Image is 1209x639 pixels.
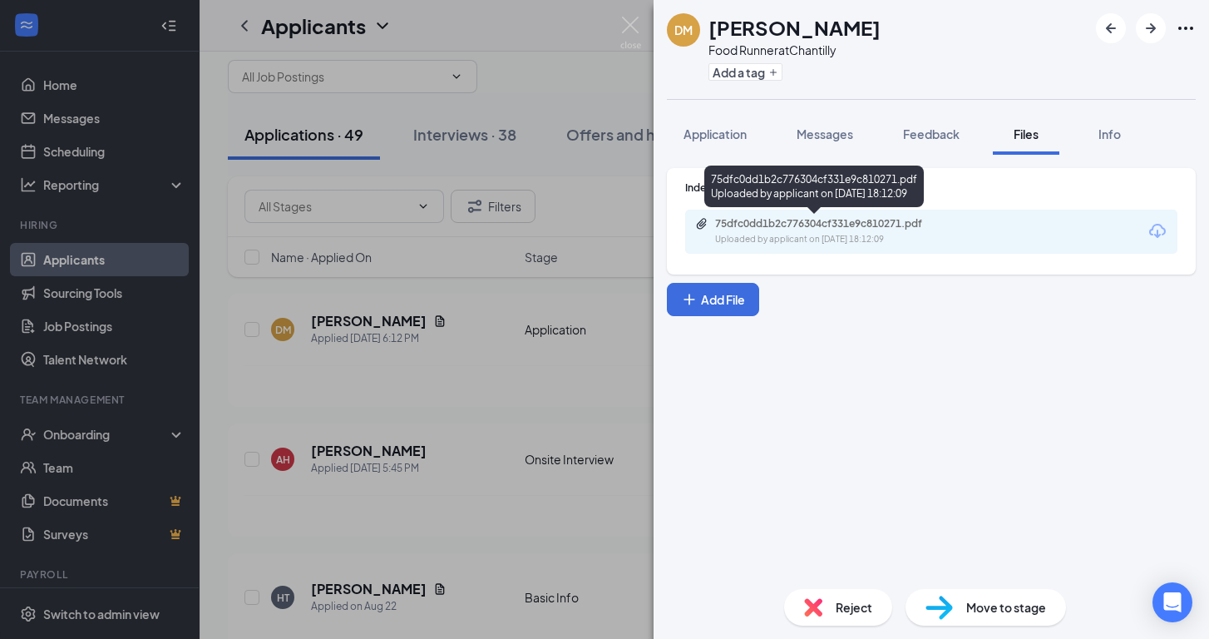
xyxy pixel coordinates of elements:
svg: Plus [768,67,778,77]
button: ArrowLeftNew [1096,13,1126,43]
button: ArrowRight [1136,13,1166,43]
div: 75dfc0dd1b2c776304cf331e9c810271.pdf Uploaded by applicant on [DATE] 18:12:09 [704,166,924,207]
svg: Paperclip [695,217,708,230]
svg: Ellipses [1176,18,1196,38]
div: Food Runner at Chantilly [708,42,881,58]
svg: Download [1147,221,1167,241]
span: Reject [836,598,872,617]
button: Add FilePlus [667,283,759,316]
svg: ArrowRight [1141,18,1161,38]
span: Move to stage [966,598,1046,617]
span: Messages [797,126,853,141]
button: PlusAdd a tag [708,63,782,81]
h1: [PERSON_NAME] [708,13,881,42]
div: 75dfc0dd1b2c776304cf331e9c810271.pdf [715,217,948,230]
span: Files [1014,126,1039,141]
svg: Plus [681,291,698,308]
svg: ArrowLeftNew [1101,18,1121,38]
span: Application [683,126,747,141]
span: Info [1098,126,1121,141]
div: Uploaded by applicant on [DATE] 18:12:09 [715,233,965,246]
div: DM [674,22,693,38]
span: Feedback [903,126,960,141]
div: Indeed Resume [685,181,1177,195]
a: Paperclip75dfc0dd1b2c776304cf331e9c810271.pdfUploaded by applicant on [DATE] 18:12:09 [695,217,965,246]
div: Open Intercom Messenger [1152,582,1192,622]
